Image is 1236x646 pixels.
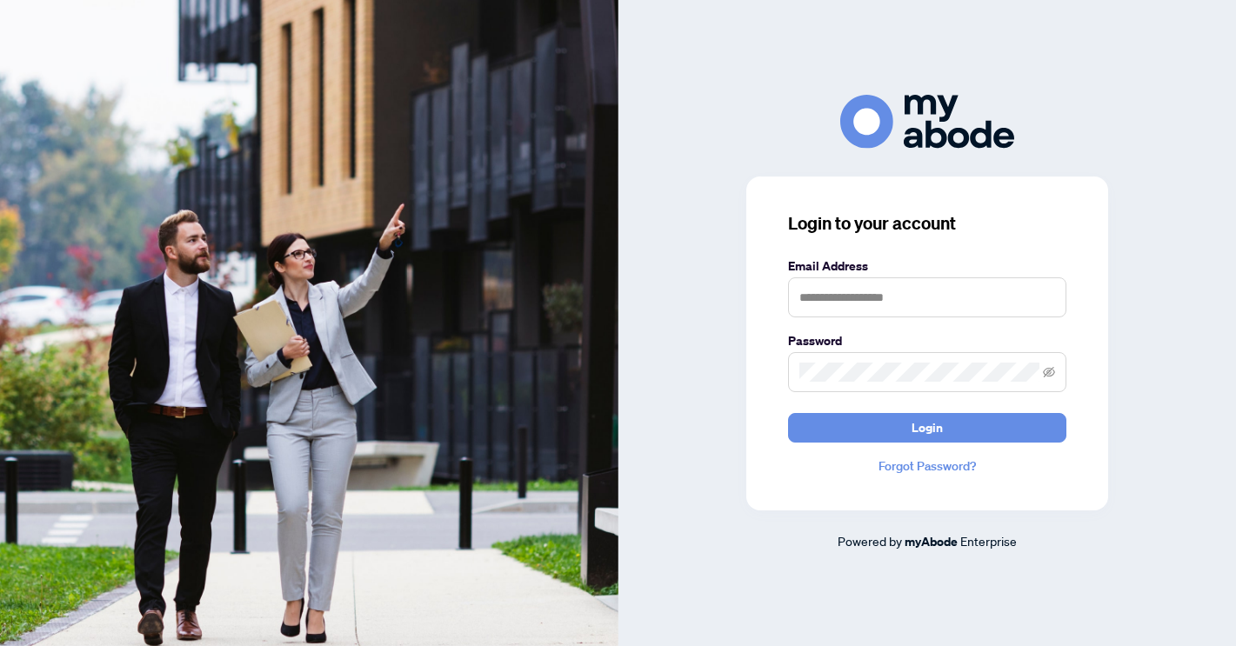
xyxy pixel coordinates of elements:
span: eye-invisible [1043,366,1055,378]
label: Email Address [788,256,1066,276]
button: Login [788,413,1066,443]
a: myAbode [905,532,958,551]
span: Login [912,414,943,442]
a: Forgot Password? [788,456,1066,476]
span: Powered by [838,533,902,549]
h3: Login to your account [788,211,1066,236]
label: Password [788,331,1066,350]
img: ma-logo [840,95,1014,148]
span: Enterprise [960,533,1017,549]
